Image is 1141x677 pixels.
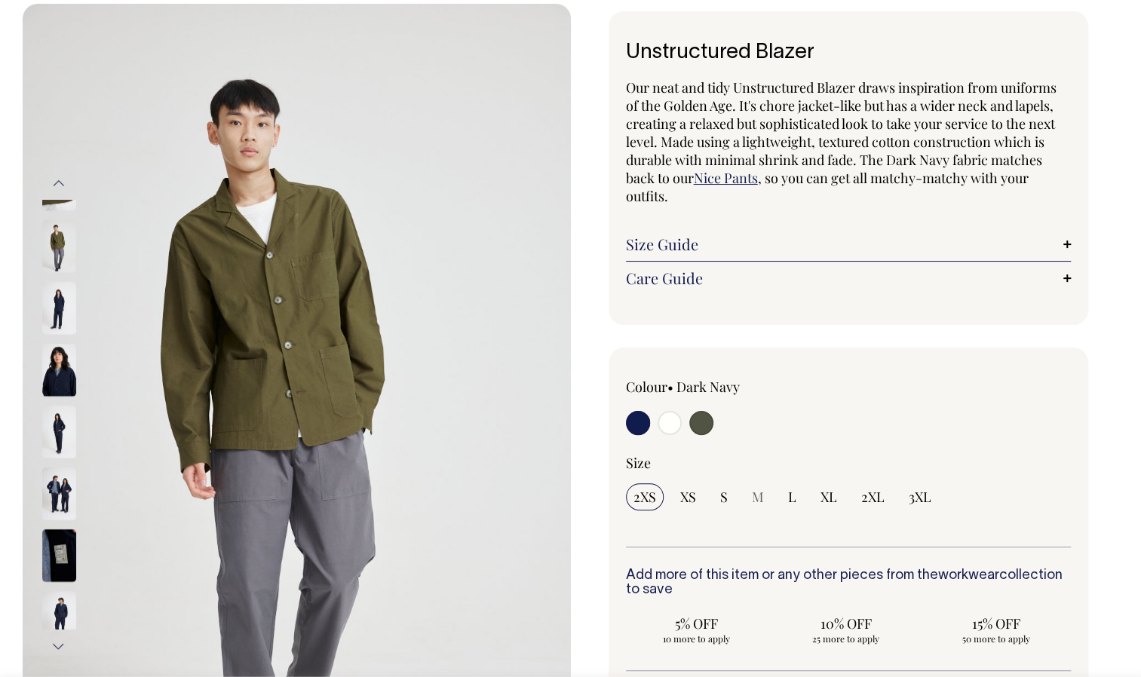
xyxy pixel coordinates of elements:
[694,169,758,187] a: Nice Pants
[676,378,740,396] label: Dark Navy
[820,488,837,506] span: XL
[48,167,70,201] button: Previous
[42,405,76,458] img: dark-navy
[42,467,76,519] img: dark-navy
[775,610,916,649] input: 10% OFF 25 more to apply
[680,488,696,506] span: XS
[933,614,1059,633] span: 15% OFF
[626,169,1029,205] span: , so you can get all matchy-matchy with your outfits.
[626,41,1072,65] h1: Unstructured Blazer
[909,488,931,506] span: 3XL
[626,568,1072,599] h6: Add more of this item or any other pieces from the collection to save
[901,483,939,510] input: 3XL
[667,378,673,396] span: •
[720,488,728,506] span: S
[713,483,735,510] input: S
[42,528,76,581] img: dark-navy
[744,483,771,510] input: M
[938,569,999,582] a: workwear
[42,343,76,396] img: dark-navy
[626,483,664,510] input: 2XS
[42,590,76,643] img: dark-navy
[933,633,1059,645] span: 50 more to apply
[626,235,1072,253] a: Size Guide
[752,488,764,506] span: M
[42,219,76,272] img: olive
[783,614,909,633] span: 10% OFF
[626,610,767,649] input: 5% OFF 10 more to apply
[626,378,804,396] div: Colour
[626,269,1072,287] a: Care Guide
[626,454,1072,472] div: Size
[788,488,796,506] span: L
[633,614,759,633] span: 5% OFF
[48,630,70,663] button: Next
[673,483,704,510] input: XS
[861,488,885,506] span: 2XL
[781,483,804,510] input: L
[854,483,892,510] input: 2XL
[633,633,759,645] span: 10 more to apply
[783,633,909,645] span: 25 more to apply
[925,610,1066,649] input: 15% OFF 50 more to apply
[626,78,1057,187] span: Our neat and tidy Unstructured Blazer draws inspiration from uniforms of the Golden Age. It's cho...
[633,488,656,506] span: 2XS
[42,281,76,334] img: dark-navy
[813,483,845,510] input: XL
